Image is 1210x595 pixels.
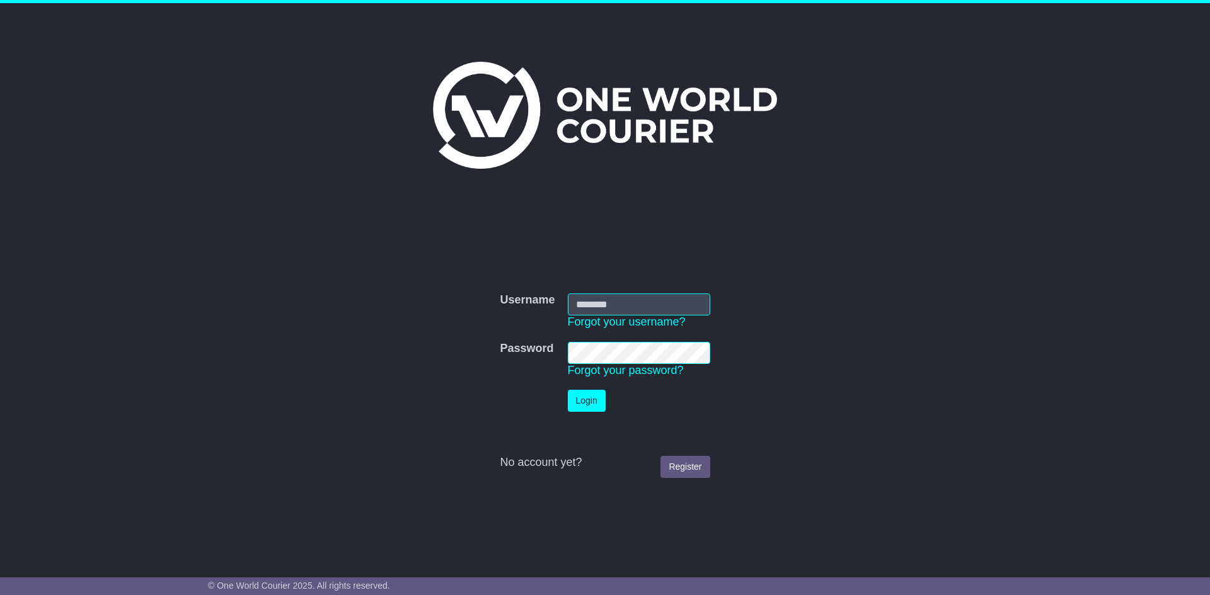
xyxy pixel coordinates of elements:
div: No account yet? [500,456,710,470]
label: Username [500,293,555,307]
a: Forgot your username? [568,315,686,328]
a: Register [660,456,710,478]
img: One World [433,62,777,169]
a: Forgot your password? [568,364,684,377]
label: Password [500,342,553,356]
button: Login [568,390,606,412]
span: © One World Courier 2025. All rights reserved. [208,581,390,591]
